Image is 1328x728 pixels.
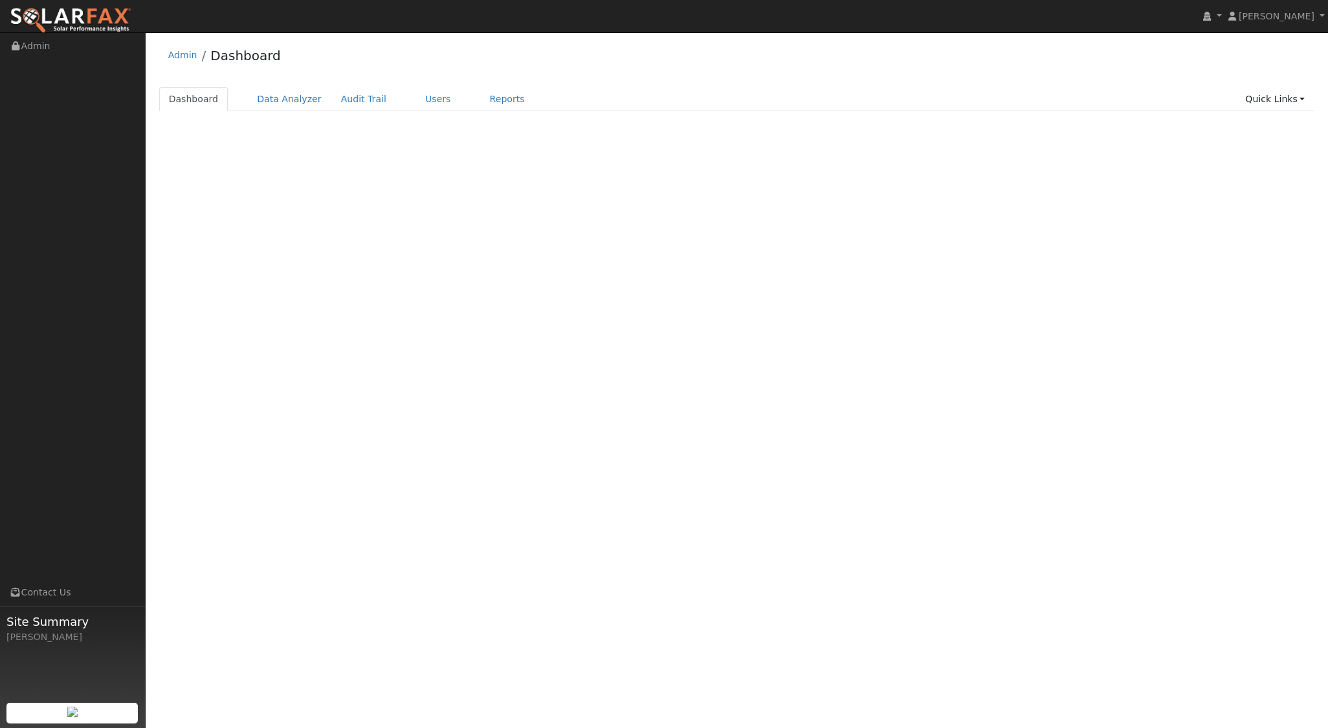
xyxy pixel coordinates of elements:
[168,50,197,60] a: Admin
[10,7,131,34] img: SolarFax
[210,48,281,63] a: Dashboard
[159,87,228,111] a: Dashboard
[415,87,461,111] a: Users
[6,613,138,630] span: Site Summary
[6,630,138,644] div: [PERSON_NAME]
[1235,87,1314,111] a: Quick Links
[247,87,331,111] a: Data Analyzer
[1239,11,1314,21] span: [PERSON_NAME]
[331,87,396,111] a: Audit Trail
[480,87,535,111] a: Reports
[67,707,78,717] img: retrieve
